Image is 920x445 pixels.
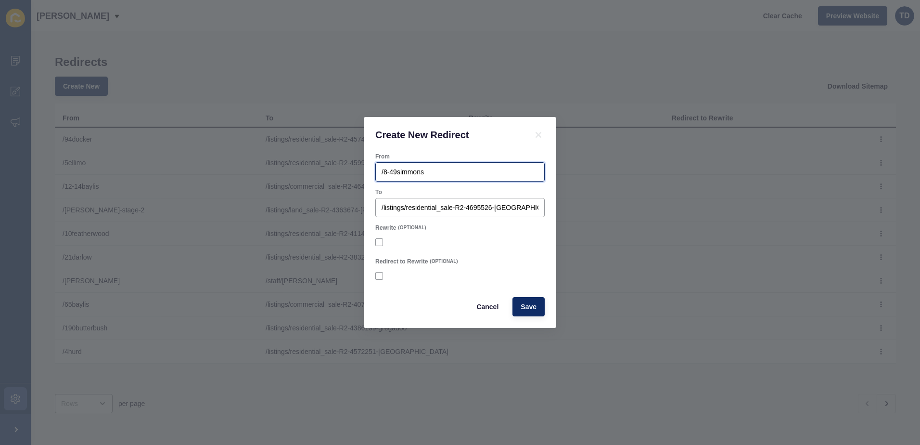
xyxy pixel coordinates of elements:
h1: Create New Redirect [375,129,521,141]
label: Rewrite [375,224,396,232]
label: Redirect to Rewrite [375,258,428,265]
button: Cancel [468,297,507,316]
span: Cancel [476,302,498,312]
span: Save [521,302,537,312]
label: To [375,188,382,196]
label: From [375,153,390,160]
button: Save [512,297,545,316]
span: (OPTIONAL) [398,224,426,231]
span: (OPTIONAL) [430,258,458,265]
